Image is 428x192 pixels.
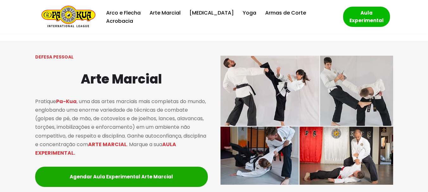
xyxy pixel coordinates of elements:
mark: ARTE MARCIAL [88,141,127,148]
strong: DEFESA PESSOAL [35,54,73,60]
a: [MEDICAL_DATA] [189,9,234,17]
a: Armas de Corte [265,9,306,17]
a: Arte Marcial [150,9,181,17]
mark: Pa-Kua [56,98,77,105]
a: Aula Experimental [343,7,390,27]
a: Agendar Aula Experimental Arte Marcial [35,167,208,187]
a: Escola de Conhecimentos Orientais Pa-Kua Uma escola para toda família [38,6,95,28]
a: Arco e Flecha [106,9,141,17]
a: Acrobacia [106,17,133,25]
div: Menu primário [105,9,334,25]
a: Yoga [243,9,256,17]
h2: Arte Marcial [35,69,208,89]
p: Pratique , uma das artes marciais mais completas do mundo, englobando uma enorme variedade de téc... [35,97,208,157]
img: pa-kua arte marcial [220,56,393,185]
